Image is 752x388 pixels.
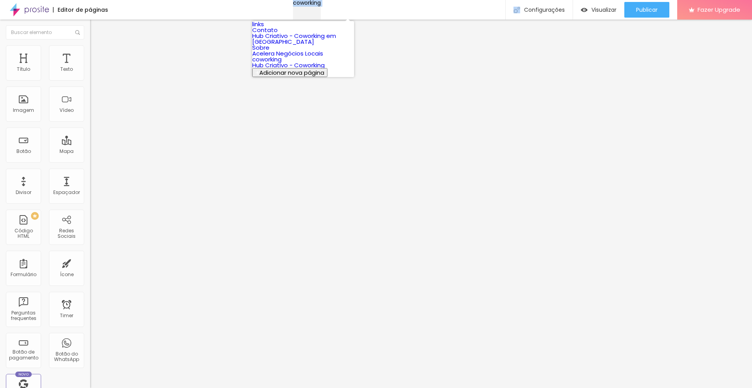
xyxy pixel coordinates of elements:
[591,7,616,13] span: Visualizar
[513,7,520,13] img: Icone
[51,228,82,239] div: Redes Sociais
[252,43,269,52] a: Sobre
[16,149,31,154] div: Botão
[252,55,282,63] a: coworking
[16,190,31,195] div: Divisor
[60,272,74,277] div: Ícone
[636,7,658,13] span: Publicar
[252,20,264,28] a: links
[60,108,74,113] div: Vídeo
[624,2,669,18] button: Publicar
[13,108,34,113] div: Imagem
[252,26,278,34] a: Contato
[8,228,39,239] div: Código HTML
[17,66,30,72] div: Título
[252,68,327,77] button: Adicionar nova página
[6,25,84,40] input: Buscar elemento
[60,66,73,72] div: Texto
[15,372,32,377] div: Novo
[259,68,324,77] span: Adicionar nova página
[53,7,108,13] div: Editor de páginas
[581,7,587,13] img: view-1.svg
[573,2,624,18] button: Visualizar
[90,20,752,388] iframe: Editor
[51,351,82,363] div: Botão do WhatsApp
[252,49,323,57] a: Acelera Negócios Locais
[53,190,80,195] div: Espaçador
[8,349,39,361] div: Botão de pagamento
[698,6,740,13] span: Fazer Upgrade
[252,61,325,69] a: Hub Criativo - Coworking
[8,310,39,322] div: Perguntas frequentes
[11,272,36,277] div: Formulário
[60,149,74,154] div: Mapa
[252,32,336,46] a: Hub Criativo - Coworking em [GEOGRAPHIC_DATA]
[75,30,80,35] img: Icone
[60,313,73,318] div: Timer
